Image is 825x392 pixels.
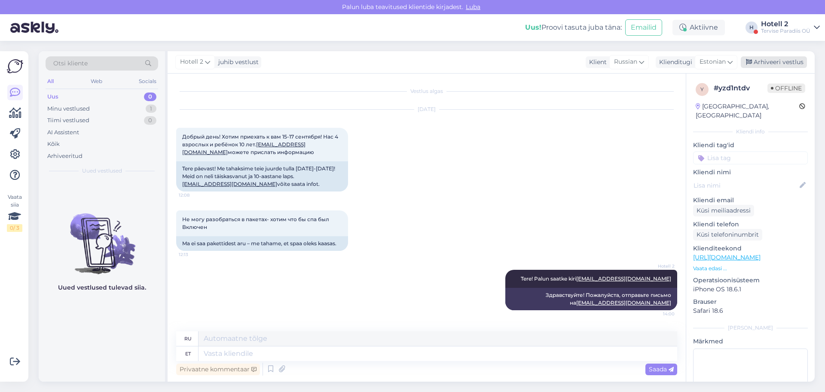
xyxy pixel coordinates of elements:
div: Web [89,76,104,87]
a: [EMAIL_ADDRESS][DOMAIN_NAME] [576,275,671,282]
div: # yzd1ntdv [714,83,767,93]
p: Uued vestlused tulevad siia. [58,283,146,292]
span: Otsi kliente [53,59,88,68]
div: 0 [144,116,156,125]
p: Brauser [693,297,808,306]
a: Hotell 2Tervise Paradiis OÜ [761,21,820,34]
p: Kliendi telefon [693,220,808,229]
p: Kliendi nimi [693,168,808,177]
p: Vaata edasi ... [693,265,808,272]
div: Vestlus algas [176,87,677,95]
div: Tervise Paradiis OÜ [761,28,810,34]
div: Arhiveeri vestlus [741,56,807,68]
p: Klienditeekond [693,244,808,253]
div: Klient [586,58,607,67]
div: ru [184,331,192,346]
div: Minu vestlused [47,105,90,113]
span: Hotell 2 [180,57,203,67]
p: Märkmed [693,337,808,346]
input: Lisa tag [693,151,808,164]
div: Tere päevast! Me tahaksime teie juurde tulla [DATE]-[DATE]! Meid on neli täiskasvanut ja 10-aasta... [176,161,348,191]
span: 12:08 [179,192,211,198]
div: Kõik [47,140,60,148]
div: H [746,22,758,34]
div: [PERSON_NAME] [693,324,808,332]
span: Estonian [700,57,726,67]
div: Proovi tasuta juba täna: [525,22,622,33]
div: 1 [146,105,156,113]
a: [EMAIL_ADDRESS][DOMAIN_NAME] [576,299,671,306]
a: [URL][DOMAIN_NAME] [693,253,761,261]
div: Küsi telefoninumbrit [693,229,762,241]
p: Operatsioonisüsteem [693,276,808,285]
div: Tiimi vestlused [47,116,89,125]
div: Vaata siia [7,193,22,232]
span: Не могу разобраться в пакетах- хотим что бы спа был Включен [182,216,330,230]
div: 0 [144,93,156,101]
div: Klienditugi [656,58,692,67]
img: No chats [39,198,165,275]
div: Arhiveeritud [47,152,82,161]
div: Aktiivne [672,20,725,35]
div: Ma ei saa pakettidest aru – me tahame, et spaa oleks kaasas. [176,236,348,251]
span: 14:00 [642,311,675,317]
div: Kliendi info [693,128,808,136]
span: Tere! Palun saatke kiri [521,275,671,282]
div: AI Assistent [47,128,79,137]
img: Askly Logo [7,58,23,74]
div: juhib vestlust [215,58,259,67]
span: Hotell 2 [642,263,675,269]
div: Hotell 2 [761,21,810,28]
span: Russian [614,57,637,67]
div: Uus [47,93,58,101]
span: Saada [649,365,674,373]
span: 12:13 [179,251,211,258]
div: et [185,346,191,361]
p: Kliendi tag'id [693,141,808,150]
span: Uued vestlused [82,167,122,175]
div: 0 / 3 [7,224,22,232]
p: Safari 18.6 [693,306,808,315]
button: Emailid [625,19,662,36]
a: [EMAIL_ADDRESS][DOMAIN_NAME] [182,181,277,187]
div: Socials [137,76,158,87]
span: Offline [767,83,805,93]
p: iPhone OS 18.6.1 [693,285,808,294]
input: Lisa nimi [694,181,798,190]
div: [GEOGRAPHIC_DATA], [GEOGRAPHIC_DATA] [696,102,799,120]
div: Здравствуйте! Пожалуйста, отправьте письмо на [505,288,677,310]
div: [DATE] [176,105,677,113]
div: Küsi meiliaadressi [693,205,754,216]
div: All [46,76,55,87]
div: Privaatne kommentaar [176,364,260,375]
b: Uus! [525,23,541,31]
span: y [700,86,704,93]
span: Luba [463,3,483,11]
span: Добрый день! Хотим приехать к вам 15-17 сентября! Нас 4 взрослых и ребёнок 10 лет. можете прислат... [182,133,339,155]
p: Kliendi email [693,196,808,205]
